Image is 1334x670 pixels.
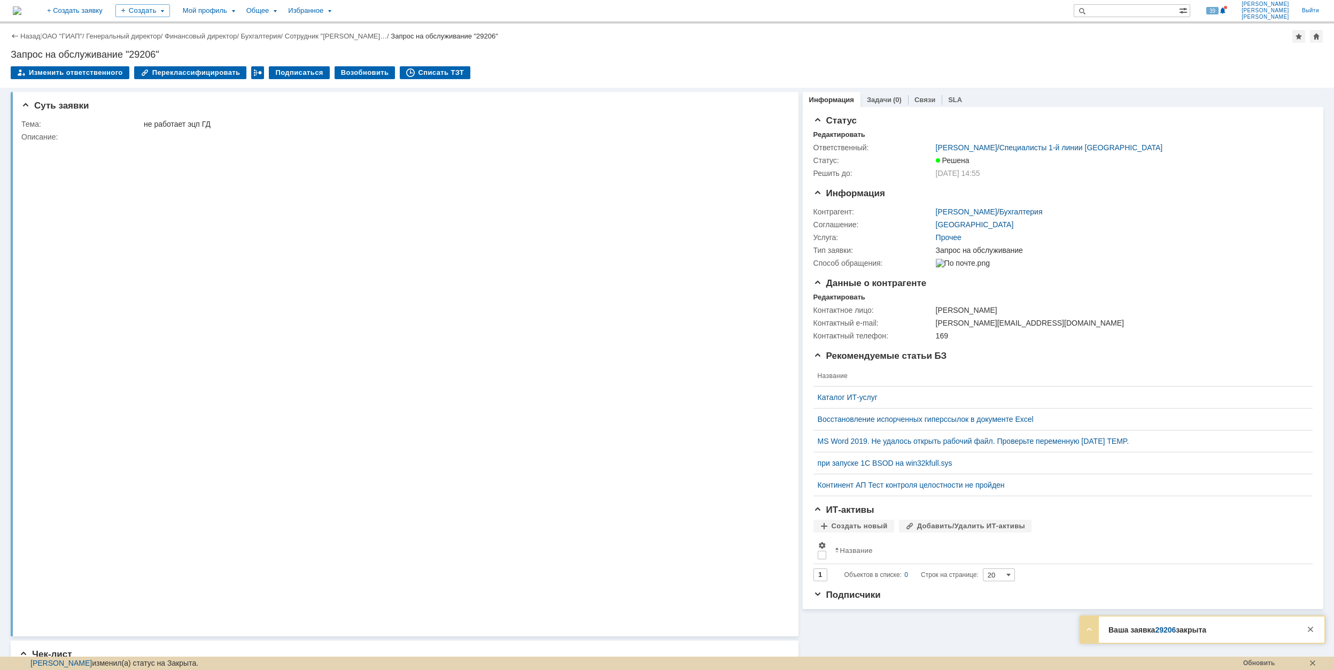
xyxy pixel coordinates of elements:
a: [PERSON_NAME] [936,143,997,152]
div: Способ обращения: [813,259,934,267]
div: Услуга: [813,233,934,242]
div: Обновить [1243,660,1307,667]
div: Тип заявки: [813,246,934,255]
div: Закрыть [1304,623,1317,636]
div: Решить до: [813,169,934,178]
i: Строк на странице: [844,568,979,581]
div: / [86,32,165,40]
span: Статус [813,115,857,126]
span: Информация [813,188,885,198]
div: Контактное лицо: [813,306,934,314]
div: Запрос на обслуживание "29206" [11,49,1323,60]
div: не работает эцп ГД [144,120,780,128]
a: Сотрудник "[PERSON_NAME]… [285,32,387,40]
span: 39 [1206,7,1219,14]
span: Данные о контрагенте [813,278,927,288]
img: logo [13,6,21,15]
a: Специалисты 1-й линии [GEOGRAPHIC_DATA] [999,143,1163,152]
a: Связи [914,96,935,104]
div: Контактный e-mail: [813,319,934,327]
a: Бухгалтерия [999,207,1043,216]
div: / [42,32,87,40]
div: Добавить в избранное [1292,30,1305,43]
div: Соглашение: [813,220,934,229]
a: Прочее [936,233,961,242]
div: Статус: [813,156,934,165]
span: Настройки [818,541,826,550]
span: Решена [936,156,970,165]
div: Ответственный: [813,143,934,152]
div: Редактировать [813,130,865,139]
a: 29206 [1155,626,1176,634]
div: Контрагент: [813,207,934,216]
div: / [241,32,284,40]
a: Восстановление испорченных гиперссылок в документе Excel [818,415,1300,423]
div: Создать [115,4,170,17]
div: Развернуть [1083,623,1096,636]
span: Чек-лист [19,649,72,659]
div: / [936,207,1043,216]
span: Рекомендуемые статьи БЗ [813,351,947,361]
div: Запрос на обслуживание "29206" [391,32,498,40]
span: Подписчики [813,590,881,600]
a: MS Word 2019. Не удалось открыть рабочий файл. Проверьте переменную [DATE] TEMP. [818,437,1300,445]
div: Редактировать [813,293,865,302]
div: Скрыть панель состояния. Сообщение появится, когда произойдет новое изменение [1308,659,1317,667]
a: Генеральный директор [86,32,160,40]
span: Суть заявки [21,101,89,111]
div: / [936,143,1163,152]
div: [PERSON_NAME][EMAIL_ADDRESS][DOMAIN_NAME] [936,319,1306,327]
span: [PERSON_NAME] [1242,7,1289,14]
strong: Ваша заявка закрыта [1108,626,1206,634]
th: Название [831,537,1304,564]
span: Расширенный поиск [1179,5,1190,15]
a: Каталог ИТ-услуг [818,393,1300,402]
a: Финансовый директор [165,32,237,40]
div: Описание: [21,133,782,141]
span: [DATE] 14:55 [936,169,980,178]
a: SLA [948,96,962,104]
span: [PERSON_NAME] [1242,1,1289,7]
a: [PERSON_NAME] [936,207,997,216]
a: Информация [809,96,854,104]
span: ИТ-активы [813,505,874,515]
span: Объектов в списке: [844,571,902,579]
a: Перейти на домашнюю страницу [13,6,21,15]
div: Тема: [21,120,142,128]
div: Работа с массовостью [251,66,264,79]
div: / [285,32,391,40]
div: Сделать домашней страницей [1310,30,1323,43]
div: (0) [893,96,902,104]
div: / [165,32,241,40]
a: [GEOGRAPHIC_DATA] [936,220,1014,229]
a: Задачи [867,96,891,104]
a: Назад [20,32,40,40]
span: [PERSON_NAME] [1242,14,1289,20]
a: при запуске 1С BSOD на win32kfull.sys [818,459,1300,467]
a: [PERSON_NAME] [30,659,92,667]
div: 169 [936,332,1306,340]
div: [PERSON_NAME] [936,306,1306,314]
a: Бухгалтерия [241,32,281,40]
div: Название [840,546,873,555]
a: Континент АП Тест контроля целостности не пройден [818,481,1300,489]
a: ОАО "ГИАП" [42,32,82,40]
img: По почте.png [936,259,990,267]
div: 0 [904,568,908,581]
th: Название [813,366,1304,387]
div: | [40,32,42,40]
div: изменил(а) статус на Закрыта. [30,659,1238,668]
div: Запрос на обслуживание [936,246,1306,255]
div: Контактный телефон: [813,332,934,340]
